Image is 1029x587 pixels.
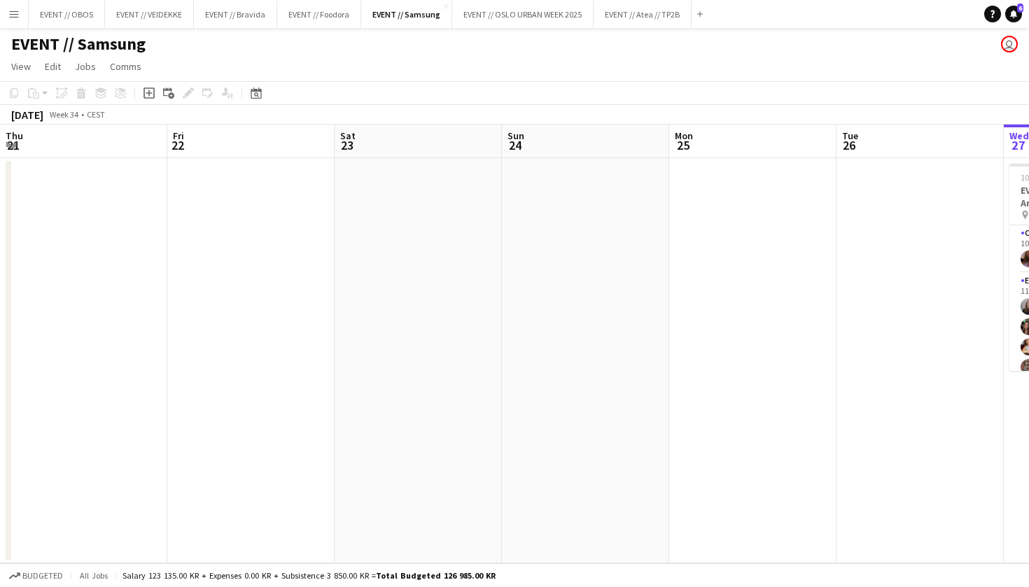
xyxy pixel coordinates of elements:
[361,1,452,28] button: EVENT // Samsung
[22,571,63,581] span: Budgeted
[87,109,105,120] div: CEST
[122,570,496,581] div: Salary 123 135.00 KR + Expenses 0.00 KR + Subsistence 3 850.00 KR =
[11,34,146,55] h1: EVENT // Samsung
[105,1,194,28] button: EVENT // VEIDEKKE
[6,129,23,142] span: Thu
[675,129,693,142] span: Mon
[507,129,524,142] span: Sun
[39,57,66,76] a: Edit
[77,570,111,581] span: All jobs
[338,137,356,153] span: 23
[1017,3,1023,13] span: 6
[673,137,693,153] span: 25
[29,1,105,28] button: EVENT // OBOS
[340,129,356,142] span: Sat
[842,129,858,142] span: Tue
[1007,137,1029,153] span: 27
[46,109,81,120] span: Week 34
[171,137,184,153] span: 22
[69,57,101,76] a: Jobs
[1009,129,1029,142] span: Wed
[45,60,61,73] span: Edit
[11,60,31,73] span: View
[452,1,594,28] button: EVENT // OSLO URBAN WEEK 2025
[1005,6,1022,22] a: 6
[104,57,147,76] a: Comms
[194,1,277,28] button: EVENT // Bravida
[594,1,692,28] button: EVENT // Atea // TP2B
[11,108,43,122] div: [DATE]
[376,570,496,581] span: Total Budgeted 126 985.00 KR
[75,60,96,73] span: Jobs
[1001,36,1018,52] app-user-avatar: Johanne Holmedahl
[505,137,524,153] span: 24
[840,137,858,153] span: 26
[6,57,36,76] a: View
[7,568,65,584] button: Budgeted
[110,60,141,73] span: Comms
[277,1,361,28] button: EVENT // Foodora
[173,129,184,142] span: Fri
[3,137,23,153] span: 21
